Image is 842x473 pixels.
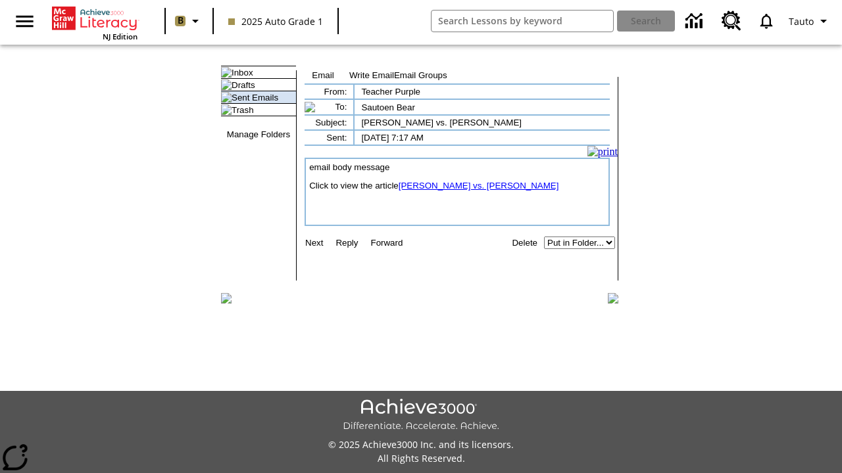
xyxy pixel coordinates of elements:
a: Resource Center, Will open in new tab [714,3,749,39]
span: Tauto [789,14,814,28]
a: [PERSON_NAME] vs. [PERSON_NAME] [399,181,559,191]
td: [PERSON_NAME] vs. [PERSON_NAME] [361,118,609,127]
img: print [587,146,618,158]
a: Reply [335,238,358,248]
a: Delete [512,238,537,248]
span: 2025 Auto Grade 1 [228,14,323,28]
td: Sautoen Bear [361,102,609,112]
img: Achieve3000 Differentiate Accelerate Achieve [343,399,499,432]
input: search field [432,11,613,32]
div: Home [52,4,137,41]
span: B [178,12,184,29]
span: NJ Edition [103,32,137,41]
img: to_icon.gif [305,102,315,112]
button: Profile/Settings [783,9,837,33]
a: Inbox [232,68,253,78]
a: Email [312,70,334,80]
a: Drafts [232,80,255,90]
a: Next [305,238,323,248]
td: Subject: [315,118,347,127]
img: folder_icon.gif [221,79,232,90]
img: table_footer_right.gif [608,293,618,304]
button: Open side menu [5,2,44,41]
td: [DATE] 7:17 AM [361,133,609,143]
img: folder_icon.gif [221,67,232,78]
img: folder_icon_pick.gif [221,92,232,102]
td: To: [315,102,347,112]
font: Click to view the article [309,181,558,191]
a: Email Groups [394,70,447,80]
a: Trash [232,105,254,115]
td: Teacher Purple [361,87,609,97]
a: Sent Emails [232,93,278,102]
a: Forward [370,238,403,248]
a: Notifications [749,4,783,38]
td: email body message [307,160,607,202]
button: Boost Class color is light brown. Change class color [170,9,209,33]
td: From: [315,87,347,97]
img: folder_icon.gif [221,104,232,115]
a: Write Email [349,70,394,80]
a: Manage Folders [227,129,290,139]
td: Sent: [315,133,347,143]
a: Data Center [678,3,714,39]
img: table_footer_left.gif [221,293,232,304]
